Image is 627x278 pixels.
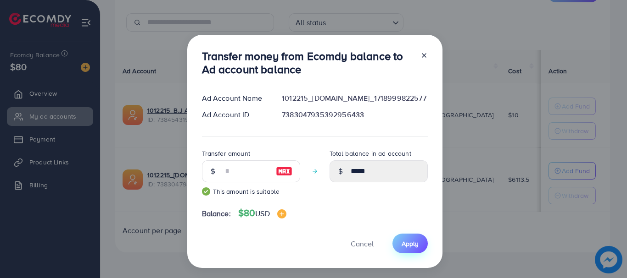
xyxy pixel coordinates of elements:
[274,109,435,120] div: 7383047935392956433
[392,234,428,253] button: Apply
[339,234,385,253] button: Cancel
[202,208,231,219] span: Balance:
[402,239,419,248] span: Apply
[351,239,374,249] span: Cancel
[202,187,300,196] small: This amount is suitable
[276,166,292,177] img: image
[195,93,275,104] div: Ad Account Name
[195,109,275,120] div: Ad Account ID
[274,93,435,104] div: 1012215_[DOMAIN_NAME]_1718999822577
[330,149,411,158] label: Total balance in ad account
[238,207,286,219] h4: $80
[202,149,250,158] label: Transfer amount
[277,209,286,218] img: image
[255,208,269,218] span: USD
[202,49,413,76] h3: Transfer money from Ecomdy balance to Ad account balance
[202,187,210,196] img: guide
